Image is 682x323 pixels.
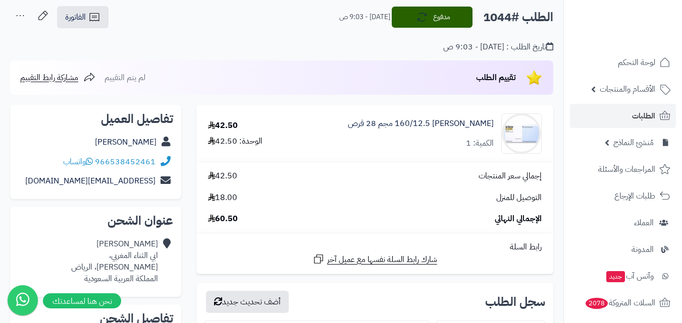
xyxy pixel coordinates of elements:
[466,138,494,149] div: الكمية: 1
[570,237,676,262] a: المدونة
[605,269,654,283] span: وآتس آب
[95,136,156,148] a: [PERSON_NAME]
[71,238,158,284] div: [PERSON_NAME] ابي الثناء المغربي، [PERSON_NAME]، الرياض المملكة العربية السعودية
[18,215,173,227] h2: عنوان الشحن
[570,157,676,181] a: المراجعات والأسئلة
[586,298,608,309] span: 2078
[25,175,155,187] a: [EMAIL_ADDRESS][DOMAIN_NAME]
[208,170,237,182] span: 42.50
[614,189,655,203] span: طلبات الإرجاع
[570,50,676,75] a: لوحة التحكم
[570,104,676,128] a: الطلبات
[208,213,238,225] span: 60.50
[200,241,549,253] div: رابط السلة
[208,192,237,204] span: 18.00
[618,55,655,70] span: لوحة التحكم
[476,72,516,84] span: تقييم الطلب
[570,211,676,235] a: العملاء
[65,11,86,23] span: الفاتورة
[206,291,289,313] button: أضف تحديث جديد
[20,72,78,84] span: مشاركة رابط التقييم
[443,41,553,53] div: تاريخ الطلب : [DATE] - 9:03 ص
[570,264,676,288] a: وآتس آبجديد
[632,242,654,256] span: المدونة
[312,253,437,266] a: شارك رابط السلة نفسها مع عميل آخر
[606,271,625,282] span: جديد
[570,184,676,208] a: طلبات الإرجاع
[483,7,553,28] h2: الطلب #1044
[496,192,542,204] span: التوصيل للمنزل
[585,296,655,310] span: السلات المتروكة
[634,216,654,230] span: العملاء
[570,291,676,315] a: السلات المتروكة2078
[18,113,173,125] h2: تفاصيل العميل
[95,156,155,168] a: 966538452461
[613,136,654,150] span: مُنشئ النماذج
[208,136,263,147] div: الوحدة: 42.50
[600,82,655,96] span: الأقسام والمنتجات
[502,113,541,154] img: 54054243afaecca8156725d46bbebfbb8e8b-90x90.jpg
[392,7,473,28] button: مدفوع
[348,118,494,130] a: [PERSON_NAME] 160/12.5 مجم 28 قرص
[327,254,437,266] span: شارك رابط السلة نفسها مع عميل آخر
[339,12,390,22] small: [DATE] - 9:03 ص
[20,72,95,84] a: مشاركة رابط التقييم
[485,296,545,308] h3: سجل الطلب
[479,170,542,182] span: إجمالي سعر المنتجات
[63,156,93,168] a: واتساب
[57,6,109,28] a: الفاتورة
[208,120,238,132] div: 42.50
[104,72,145,84] span: لم يتم التقييم
[495,213,542,225] span: الإجمالي النهائي
[632,109,655,123] span: الطلبات
[598,162,655,176] span: المراجعات والأسئلة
